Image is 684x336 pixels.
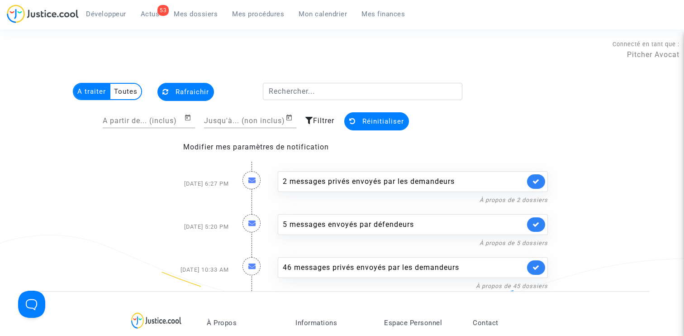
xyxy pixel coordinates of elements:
button: Open calendar [285,112,296,123]
span: Développeur [86,10,126,18]
span: Mes procédures [232,10,284,18]
div: 46 messages privés envoyés par les demandeurs [283,262,525,273]
span: Filtrer [313,116,334,125]
p: À Propos [207,319,282,327]
iframe: Help Scout Beacon - Open [18,291,45,318]
span: Rafraichir [176,88,209,96]
div: 2 messages privés envoyés par les demandeurs [283,176,525,187]
div: [DATE] 10:33 AM [129,248,235,291]
a: 53Actus [133,7,167,21]
a: Mes dossiers [166,7,225,21]
img: logo-lg.svg [131,312,181,329]
p: Informations [295,319,370,327]
a: Développeur [79,7,133,21]
input: Rechercher... [263,83,462,100]
multi-toggle-item: Toutes [110,84,141,99]
button: Open calendar [184,112,195,123]
span: Mes finances [361,10,405,18]
div: [DATE] 5:20 PM [129,205,235,248]
a: À propos de 2 dossiers [480,197,548,203]
a: À propos de 5 dossiers [480,240,548,246]
a: Mes procédures [225,7,291,21]
p: Contact [473,319,548,327]
a: Mes finances [354,7,412,21]
multi-toggle-item: A traiter [74,84,110,99]
div: 53 [157,5,169,16]
button: Réinitialiser [344,112,409,130]
span: Actus [141,10,160,18]
a: À propos de 45 dossiers [476,283,548,289]
span: Mes dossiers [174,10,218,18]
span: Réinitialiser [362,117,404,125]
div: [DATE] 6:27 PM [129,162,235,205]
button: Rafraichir [157,83,214,101]
p: Espace Personnel [384,319,459,327]
div: 5 messages envoyés par défendeurs [283,219,525,230]
span: Mon calendrier [299,10,347,18]
img: jc-logo.svg [7,5,79,23]
span: Connecté en tant que : [613,41,679,48]
a: Modifier mes paramètres de notification [183,143,329,151]
a: Mon calendrier [291,7,354,21]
